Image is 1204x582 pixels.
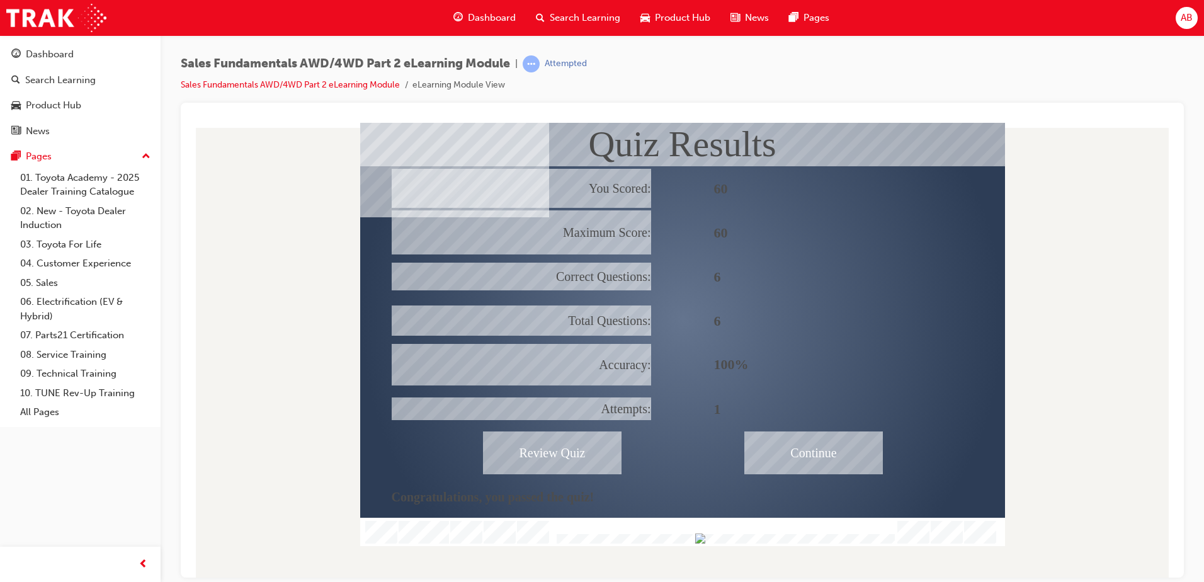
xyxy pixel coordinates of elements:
[15,202,156,235] a: 02. New - Toyota Dealer Induction
[804,11,829,25] span: Pages
[789,10,798,26] span: pages-icon
[523,221,783,263] div: 100%
[545,58,587,70] div: Attempted
[526,5,630,31] a: search-iconSearch Learning
[139,557,148,573] span: prev-icon
[6,4,106,32] img: Trak
[15,273,156,293] a: 05. Sales
[201,352,783,396] div: Congratulations, you passed the quiz!
[11,126,21,137] span: news-icon
[26,98,81,113] div: Product Hub
[5,94,156,117] a: Product Hub
[745,11,769,25] span: News
[523,55,540,72] span: learningRecordVerb_ATTEMPT-icon
[201,46,460,85] div: You Scored:
[5,40,156,145] button: DashboardSearch LearningProduct HubNews
[15,326,156,345] a: 07. Parts21 Certification
[11,100,21,111] span: car-icon
[412,78,505,93] li: eLearning Module View
[292,309,431,351] div: Review Quiz
[201,140,460,168] div: Correct Questions:
[443,5,526,31] a: guage-iconDashboard
[15,364,156,384] a: 09. Technical Training
[504,411,514,421] img: Thumb.png
[523,178,783,219] div: 6
[11,75,20,86] span: search-icon
[142,149,150,165] span: up-icon
[5,145,156,168] button: Pages
[523,134,783,174] div: 6
[1181,11,1193,25] span: AB
[15,384,156,403] a: 10. TUNE Rev-Up Training
[15,168,156,202] a: 01. Toyota Academy - 2025 Dealer Training Catalogue
[15,292,156,326] a: 06. Electrification (EV & Hybrid)
[11,151,21,163] span: pages-icon
[5,120,156,143] a: News
[201,221,460,263] div: Accuracy:
[26,124,50,139] div: News
[5,43,156,66] a: Dashboard
[15,254,156,273] a: 04. Customer Experience
[15,402,156,422] a: All Pages
[468,11,516,25] span: Dashboard
[26,47,74,62] div: Dashboard
[730,10,740,26] span: news-icon
[11,49,21,60] span: guage-icon
[26,149,52,164] div: Pages
[5,69,156,92] a: Search Learning
[536,10,545,26] span: search-icon
[779,5,839,31] a: pages-iconPages
[523,45,783,86] div: 60
[25,73,96,88] div: Search Learning
[523,266,783,307] div: 1
[15,235,156,254] a: 03. Toyota For Life
[1176,7,1198,29] button: AB
[630,5,720,31] a: car-iconProduct Hub
[15,345,156,365] a: 08. Service Training
[523,89,783,130] div: 60
[720,5,779,31] a: news-iconNews
[453,10,463,26] span: guage-icon
[640,10,650,26] span: car-icon
[504,411,514,421] div: Progress, Slide 1 of 12
[655,11,710,25] span: Product Hub
[201,88,460,132] div: Maximum Score:
[181,79,400,90] a: Sales Fundamentals AWD/4WD Part 2 eLearning Module
[201,183,460,213] div: Total Questions:
[515,57,518,71] span: |
[201,275,460,297] div: Attempts:
[550,11,620,25] span: Search Learning
[181,57,510,71] span: Sales Fundamentals AWD/4WD Part 2 eLearning Module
